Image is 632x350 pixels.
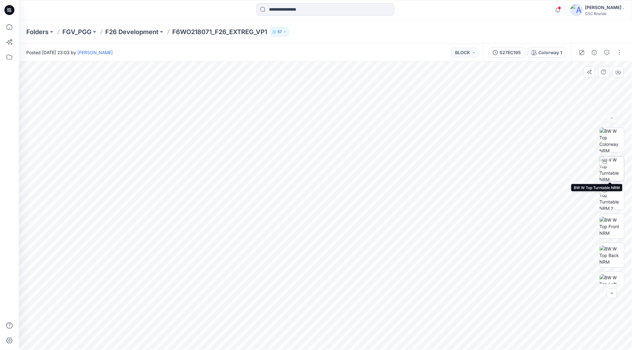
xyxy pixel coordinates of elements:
span: Posted [DATE] 23:03 by [26,49,113,56]
div: [PERSON_NAME] . [585,4,624,11]
button: Colorway 1 [528,48,567,58]
p: 57 [277,28,282,35]
img: BW W Top Back NRM [600,245,624,265]
img: BW W Top Front NRM [600,217,624,236]
div: CSC Brands [585,11,624,16]
div: S27EC195 [500,49,521,56]
img: BW W Top Colorway NRM [600,128,624,152]
a: FGV_PGG [62,28,91,36]
img: BW W Top Turntable NRM 2 [600,185,624,210]
a: F26 Development [105,28,158,36]
button: S27EC195 [489,48,525,58]
div: Colorway 1 [539,49,562,56]
a: Folders [26,28,49,36]
p: F6WO218071_F26_EXTREG_VP1 [172,28,267,36]
img: BW W Top Left NRM [600,274,624,294]
img: avatar [570,4,583,16]
button: Details [589,48,599,58]
img: BW W Top Turntable NRM [600,157,624,181]
button: 57 [270,28,290,36]
a: [PERSON_NAME] [77,50,113,55]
